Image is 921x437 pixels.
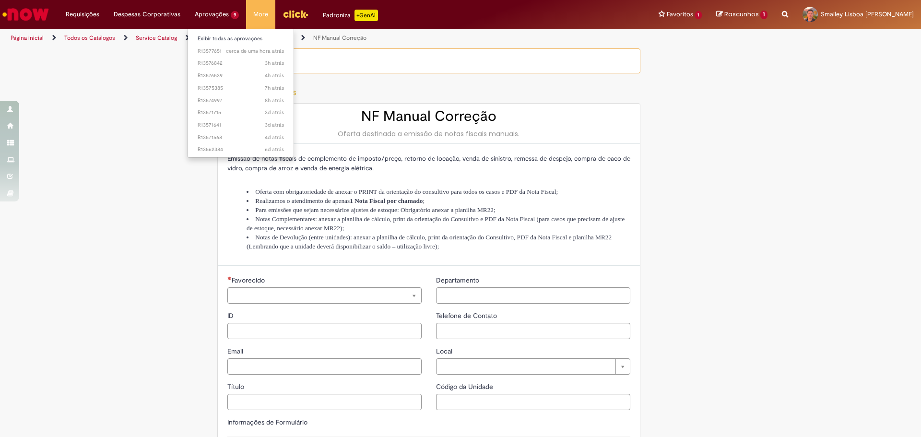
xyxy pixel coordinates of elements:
[265,121,284,129] span: 3d atrás
[198,121,284,129] span: R13571641
[265,84,284,92] time: 29/09/2025 09:37:50
[198,109,284,117] span: R13571715
[265,84,284,92] span: 7h atrás
[195,10,229,19] span: Aprovações
[436,276,481,284] span: Departamento
[265,72,284,79] time: 29/09/2025 12:20:46
[265,134,284,141] span: 4d atrás
[198,72,284,80] span: R13576539
[227,154,630,172] span: Emissão de notas fiscais de complemento de imposto/preço, retorno de locação, venda de sinistro, ...
[265,59,284,67] span: 3h atrás
[436,287,630,304] input: Departamento
[265,97,284,104] time: 29/09/2025 08:41:22
[226,47,284,55] time: 29/09/2025 15:20:04
[821,10,914,18] span: Smailey Lisboa [PERSON_NAME]
[188,58,294,69] a: Aberto R13576842 :
[253,10,268,19] span: More
[255,197,425,204] span: Realizamos o atendimento de apenas ;
[247,234,612,250] span: Notas de Devolução (entre unidades): anexar a planilha de cálculo, print da orientação do Consult...
[188,95,294,106] a: Aberto R13574997 :
[188,132,294,143] a: Aberto R13571568 :
[436,358,630,375] a: Limpar campo Local
[188,144,294,155] a: Aberto R13562384 :
[1,5,50,24] img: ServiceNow
[354,10,378,21] p: +GenAi
[255,188,558,195] span: Oferta com obrigatoriedade de anexar o PRINT da orientação do consultivo para todos os casos e PD...
[227,418,307,426] label: Informações de Formulário
[436,382,495,391] span: Código da Unidade
[436,323,630,339] input: Telefone de Contato
[265,109,284,116] time: 26/09/2025 16:43:50
[188,83,294,94] a: Aberto R13575385 :
[724,10,759,19] span: Rascunhos
[64,34,115,42] a: Todos os Catálogos
[436,311,499,320] span: Telefone de Contato
[227,358,422,375] input: Email
[227,276,232,280] span: Necessários
[265,97,284,104] span: 8h atrás
[188,120,294,130] a: Aberto R13571641 :
[198,47,284,55] span: R13577651
[227,287,422,304] a: Limpar campo Favorecido
[265,121,284,129] time: 26/09/2025 16:32:53
[188,34,294,44] a: Exibir todas as aprovações
[227,323,422,339] input: ID
[760,11,767,19] span: 1
[198,84,284,92] span: R13575385
[198,59,284,67] span: R13576842
[231,11,239,19] span: 9
[323,10,378,21] div: Padroniza
[188,107,294,118] a: Aberto R13571715 :
[436,347,454,355] span: Local
[716,10,767,19] a: Rascunhos
[188,46,294,57] a: Aberto R13577651 :
[283,7,308,21] img: click_logo_yellow_360x200.png
[198,146,284,154] span: R13562384
[350,197,423,204] strong: 1 Nota Fiscal por chamado
[227,129,630,139] div: Oferta destinada a emissão de notas fiscais manuais.
[66,10,99,19] span: Requisições
[114,10,180,19] span: Despesas Corporativas
[265,146,284,153] time: 24/09/2025 11:07:01
[11,34,44,42] a: Página inicial
[265,72,284,79] span: 4h atrás
[198,134,284,142] span: R13571568
[695,11,702,19] span: 1
[247,215,625,232] span: Notas Complementares: anexar a planilha de cálculo, print da orientação do Consultivo e PDF da No...
[227,311,236,320] span: ID
[188,29,294,158] ul: Aprovações
[265,109,284,116] span: 3d atrás
[265,134,284,141] time: 26/09/2025 16:23:48
[265,146,284,153] span: 6d atrás
[265,59,284,67] time: 29/09/2025 13:26:57
[313,34,366,42] a: NF Manual Correção
[226,47,284,55] span: cerca de uma hora atrás
[227,382,246,391] span: Título
[7,29,607,47] ul: Trilhas de página
[227,347,245,355] span: Email
[232,276,267,284] span: Necessários - Favorecido
[227,394,422,410] input: Título
[217,48,640,73] div: Obrigatório um anexo.
[188,71,294,81] a: Aberto R13576539 :
[227,108,630,124] h2: NF Manual Correção
[198,97,284,105] span: R13574997
[667,10,693,19] span: Favoritos
[255,206,495,213] span: Para emissões que sejam necessários ajustes de estoque: Obrigatório anexar a planilha MR22;
[136,34,177,42] a: Service Catalog
[436,394,630,410] input: Código da Unidade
